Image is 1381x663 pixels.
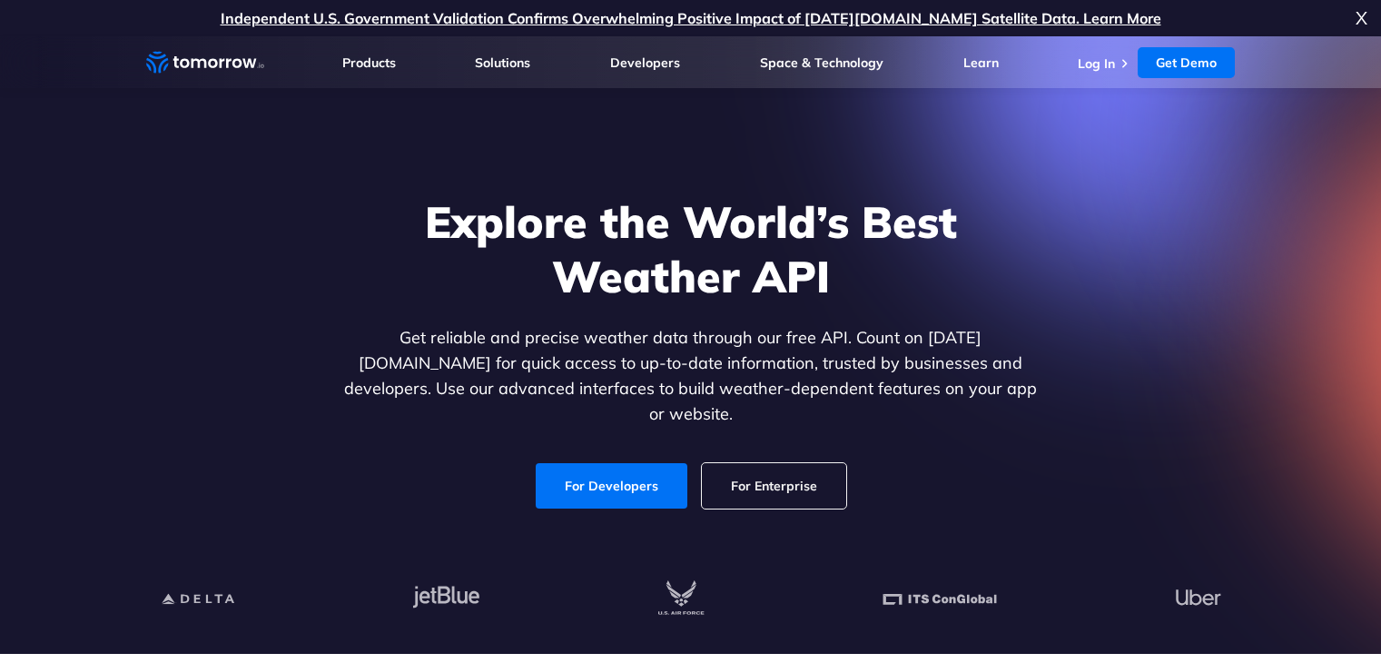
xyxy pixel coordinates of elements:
[340,325,1041,427] p: Get reliable and precise weather data through our free API. Count on [DATE][DOMAIN_NAME] for quic...
[610,54,680,71] a: Developers
[536,463,687,509] a: For Developers
[1138,47,1235,78] a: Get Demo
[963,54,999,71] a: Learn
[221,9,1161,27] a: Independent U.S. Government Validation Confirms Overwhelming Positive Impact of [DATE][DOMAIN_NAM...
[1078,55,1115,72] a: Log In
[146,49,264,76] a: Home link
[760,54,883,71] a: Space & Technology
[475,54,530,71] a: Solutions
[340,194,1041,303] h1: Explore the World’s Best Weather API
[702,463,846,509] a: For Enterprise
[342,54,396,71] a: Products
